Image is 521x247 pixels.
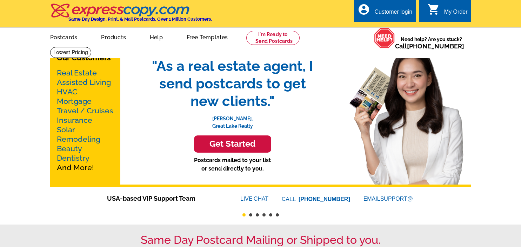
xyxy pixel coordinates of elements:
[57,135,100,143] a: Remodeling
[256,213,259,216] button: 3 of 6
[407,42,464,50] a: [PHONE_NUMBER]
[57,116,92,125] a: Insurance
[57,125,75,134] a: Solar
[39,28,89,45] a: Postcards
[57,154,89,162] a: Dentistry
[380,195,414,203] font: SUPPORT@
[299,196,350,202] a: [PHONE_NUMBER]
[57,68,114,172] p: And More!
[249,213,252,216] button: 2 of 6
[90,28,137,45] a: Products
[57,68,97,77] a: Real Estate
[240,196,268,202] a: LIVECHAT
[57,106,113,115] a: Travel / Cruises
[139,28,174,45] a: Help
[358,3,370,16] i: account_circle
[242,213,246,216] button: 1 of 6
[107,194,219,203] span: USA-based VIP Support Team
[145,135,320,153] a: Get Started
[427,3,440,16] i: shopping_cart
[50,233,471,247] h1: Same Day Postcard Mailing or Shipped to you.
[68,16,212,22] h4: Same Day Design, Print, & Mail Postcards. Over 1 Million Customers.
[262,213,266,216] button: 4 of 6
[395,36,468,50] span: Need help? Are you stuck?
[57,97,92,106] a: Mortgage
[374,9,412,19] div: Customer login
[145,57,320,110] span: "As a real estate agent, I send postcards to get new clients."
[276,213,279,216] button: 6 of 6
[57,87,78,96] a: HVAC
[444,9,468,19] div: My Order
[358,8,412,16] a: account_circle Customer login
[363,196,414,202] a: EMAILSUPPORT@
[145,156,320,173] p: Postcards mailed to your list or send directly to you.
[427,8,468,16] a: shopping_cart My Order
[50,8,212,22] a: Same Day Design, Print, & Mail Postcards. Over 1 Million Customers.
[57,78,111,87] a: Assisted Living
[374,28,395,48] img: help
[395,42,464,50] span: Call
[145,110,320,130] p: [PERSON_NAME], Great Lake Realty
[57,144,82,153] a: Beauty
[203,139,262,149] h3: Get Started
[269,213,272,216] button: 5 of 6
[282,195,297,203] font: CALL
[175,28,239,45] a: Free Templates
[240,195,254,203] font: LIVE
